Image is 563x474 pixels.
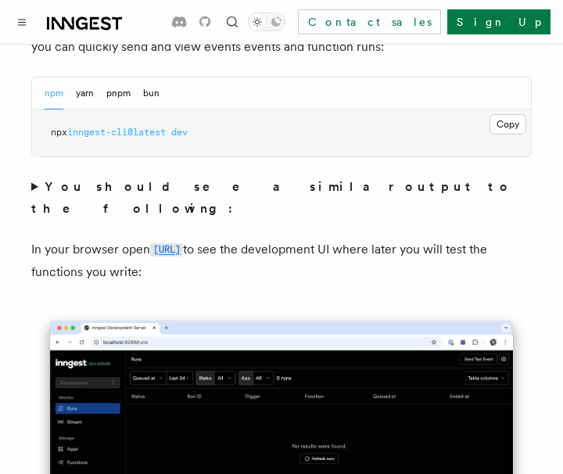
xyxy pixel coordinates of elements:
[76,77,94,110] button: yarn
[13,13,31,31] button: Toggle navigation
[67,127,166,138] span: inngest-cli@latest
[447,9,550,34] a: Sign Up
[31,239,532,283] p: In your browser open to see the development UI where later you will test the functions you write:
[106,77,131,110] button: pnpm
[143,77,160,110] button: bun
[248,13,285,31] button: Toggle dark mode
[298,9,441,34] a: Contact sales
[223,13,242,31] button: Find something...
[51,127,67,138] span: npx
[31,179,512,216] strong: You should see a similar output to the following:
[171,127,188,138] span: dev
[45,77,63,110] button: npm
[31,176,532,220] summary: You should see a similar output to the following:
[489,114,526,135] button: Copy
[150,243,183,257] code: [URL]
[150,242,183,257] a: [URL]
